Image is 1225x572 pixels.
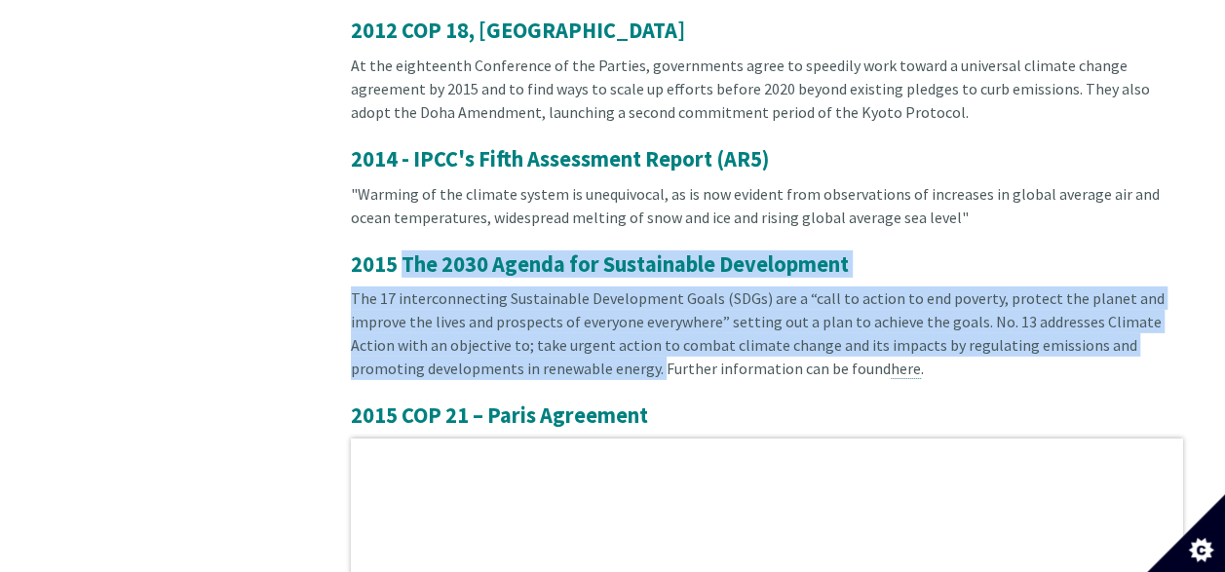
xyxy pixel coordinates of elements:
div: The 17 interconnecting Sustainable Development Goals (SDGs) are a “call to action to end poverty,... [351,286,1183,403]
div: "Warming of the climate system is unequivocal, as is now evident from observations of increases i... [351,182,1183,252]
button: Set cookie preferences [1147,494,1225,572]
div: At the eighteenth Conference of the Parties, governments agree to speedily work toward a universa... [351,54,1183,147]
span: 2012 COP 18, [GEOGRAPHIC_DATA] [351,17,685,44]
span: 2015 The 2030 Agenda for Sustainable Development [351,250,849,278]
a: here [891,359,921,379]
span: 2014 - IPCC's Fifth Assessment Report (AR5) [351,145,769,172]
span: 2015 COP 21 – Paris Agreement [351,401,648,429]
